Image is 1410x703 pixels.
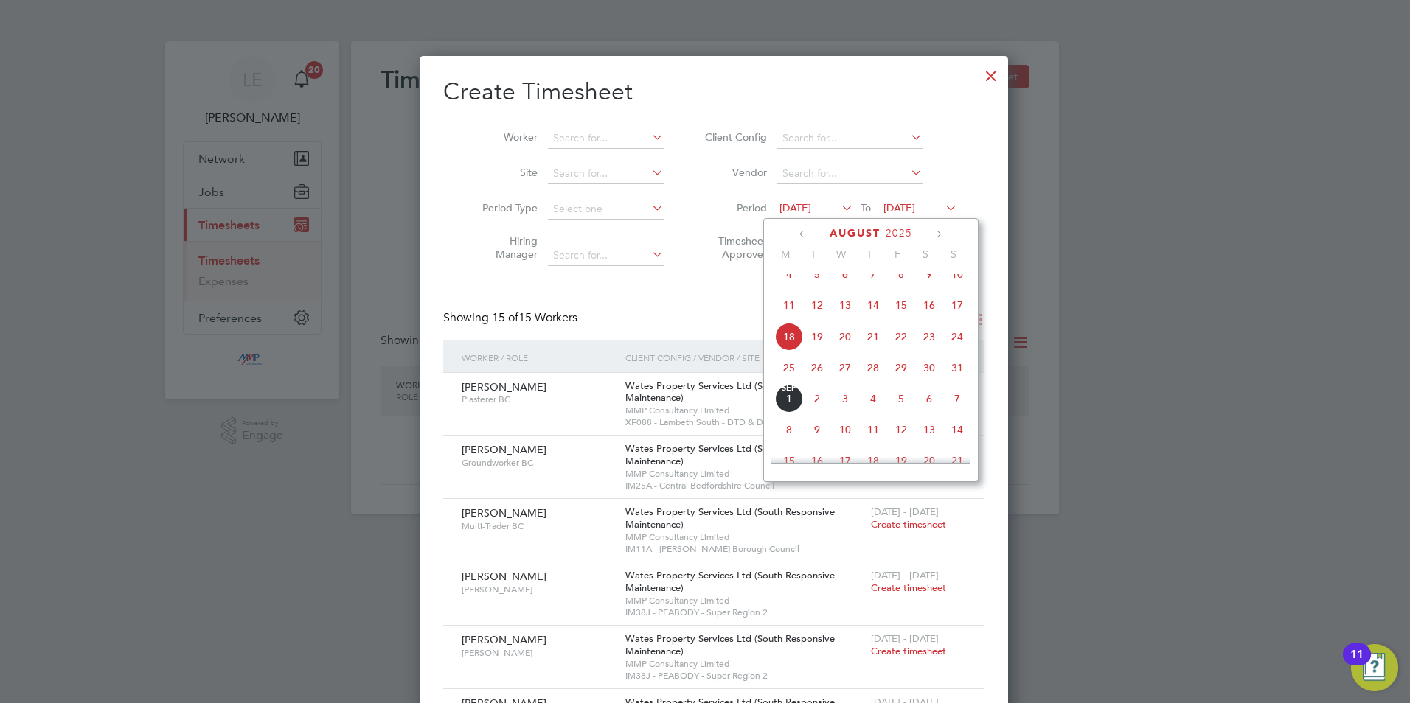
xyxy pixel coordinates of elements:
span: 5 [887,385,915,413]
input: Select one [548,199,664,220]
span: 27 [831,354,859,382]
span: 20 [831,323,859,351]
label: Period [701,201,767,214]
span: 16 [803,447,831,475]
span: [PERSON_NAME] [462,647,614,659]
input: Search for... [548,245,664,266]
span: 21 [943,447,971,475]
label: Worker [471,130,538,144]
span: [DATE] [883,201,915,214]
button: Open Resource Center, 11 new notifications [1351,644,1398,691]
span: IM11A - [PERSON_NAME] Borough Council [625,543,864,555]
span: IM25A - Central Bedfordshire Council [625,480,864,492]
span: 29 [887,354,915,382]
span: 10 [943,260,971,288]
span: 23 [915,323,943,351]
span: 26 [803,354,831,382]
span: W [827,248,855,261]
div: 11 [1350,654,1364,674]
span: 17 [831,447,859,475]
span: 18 [775,323,803,351]
span: MMP Consultancy Limited [625,658,864,670]
span: [PERSON_NAME] [462,570,546,583]
span: Wates Property Services Ltd (South Responsive Maintenance) [625,380,835,405]
span: 21 [859,323,887,351]
span: S [911,248,940,261]
span: Create timesheet [871,581,946,594]
span: 9 [803,416,831,444]
span: S [940,248,968,261]
input: Search for... [548,128,664,149]
span: 31 [943,354,971,382]
span: 11 [775,291,803,319]
span: 18 [859,447,887,475]
span: 20 [915,447,943,475]
span: 16 [915,291,943,319]
span: [PERSON_NAME] [462,506,546,520]
span: 10 [831,416,859,444]
span: T [799,248,827,261]
span: Multi-Trader BC [462,520,614,532]
label: Timesheet Approver [701,234,767,261]
span: Create timesheet [871,645,946,657]
span: 1 [775,385,803,413]
input: Search for... [777,128,923,149]
span: 30 [915,354,943,382]
span: Wates Property Services Ltd (South Responsive Maintenance) [625,506,835,531]
span: 7 [859,260,887,288]
label: Client Config [701,130,767,144]
span: 11 [859,416,887,444]
span: T [855,248,883,261]
span: Wates Property Services Ltd (South Responsive Maintenance) [625,569,835,594]
span: MMP Consultancy Limited [625,405,864,416]
div: Worker / Role [458,340,622,374]
span: 15 of [492,310,518,325]
input: Search for... [548,164,664,184]
span: 7 [943,385,971,413]
span: 22 [887,323,915,351]
span: [DATE] [779,201,811,214]
span: Groundworker BC [462,457,614,469]
span: 15 [775,447,803,475]
span: MMP Consultancy Limited [625,468,864,480]
span: Create timesheet [871,518,946,531]
span: [PERSON_NAME] [462,443,546,456]
span: 19 [887,447,915,475]
div: Client Config / Vendor / Site [622,340,867,374]
span: 5 [803,260,831,288]
h2: Create Timesheet [443,77,984,108]
span: 13 [915,416,943,444]
label: Site [471,166,538,179]
span: 13 [831,291,859,319]
span: 6 [915,385,943,413]
span: 9 [915,260,943,288]
input: Search for... [777,164,923,184]
span: MMP Consultancy Limited [625,531,864,543]
span: 4 [775,260,803,288]
span: 6 [831,260,859,288]
span: XF088 - Lambeth South - DTD & Disrepair [625,416,864,428]
span: 24 [943,323,971,351]
span: 19 [803,323,831,351]
span: [DATE] - [DATE] [871,569,939,581]
span: 28 [859,354,887,382]
span: M [771,248,799,261]
span: To [856,198,875,217]
span: [DATE] - [DATE] [871,632,939,645]
label: Period Type [471,201,538,214]
span: F [883,248,911,261]
span: 8 [775,416,803,444]
span: 15 [887,291,915,319]
span: IM38J - PEABODY - Super Region 2 [625,606,864,618]
span: [PERSON_NAME] [462,380,546,394]
span: 2025 [886,227,912,239]
span: 2 [803,385,831,413]
label: Hiring Manager [471,234,538,261]
span: MMP Consultancy Limited [625,595,864,606]
span: 14 [859,291,887,319]
span: Plasterer BC [462,394,614,405]
span: IM38J - PEABODY - Super Region 2 [625,670,864,682]
span: [DATE] - [DATE] [871,506,939,518]
span: 4 [859,385,887,413]
span: [PERSON_NAME] [462,633,546,646]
